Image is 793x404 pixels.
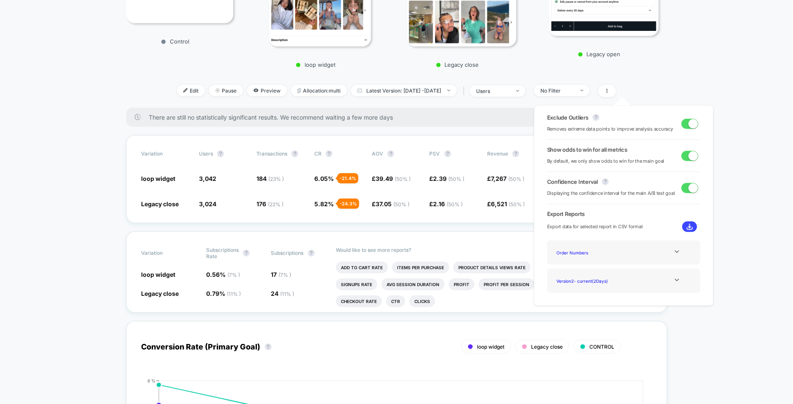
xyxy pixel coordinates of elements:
[256,150,287,157] span: Transactions
[372,200,409,207] span: £
[433,200,463,207] span: 2.16
[476,88,510,94] div: users
[382,278,444,290] li: Avg Session Duration
[487,175,524,182] span: £
[336,262,388,273] li: Add To Cart Rate
[547,223,643,231] span: Export data for selected report in CSV format
[215,88,220,93] img: end
[199,150,213,157] span: users
[547,189,675,197] span: Displaying the confidence interval for the main A/B test goal
[449,278,474,290] li: Profit
[256,200,283,207] span: 176
[531,344,563,350] span: Legacy close
[142,290,179,297] span: Legacy close
[279,272,292,278] span: ( 7 % )
[142,247,188,259] span: Variation
[491,200,525,207] span: 6,521
[326,150,332,157] button: ?
[265,344,272,350] button: ?
[376,175,411,182] span: 39.49
[142,150,188,157] span: Variation
[547,146,627,153] span: Show odds to win for all metrics
[392,262,449,273] li: Items Per Purchase
[336,278,377,290] li: Signups Rate
[336,295,382,307] li: Checkout Rate
[183,88,188,93] img: edit
[430,175,465,182] span: £
[512,150,519,157] button: ?
[291,85,347,96] span: Allocation: multi
[357,88,362,93] img: calendar
[430,200,463,207] span: £
[147,378,155,383] tspan: 8 %
[516,90,519,92] img: end
[553,247,621,258] div: Order Numbers
[547,178,598,185] span: Confidence Interval
[433,175,465,182] span: 2.39
[547,125,673,133] span: Removes extreme data points to improve analysis accuracy
[199,175,216,182] span: 3,042
[687,224,693,230] img: download
[540,87,574,94] div: No Filter
[403,61,512,68] p: Legacy close
[199,200,216,207] span: 3,024
[386,295,405,307] li: Ctr
[338,199,359,209] div: - 24.3 %
[547,114,589,121] span: Exclude Outliers
[508,176,524,182] span: ( 50 % )
[217,150,224,157] button: ?
[206,271,240,278] span: 0.56 %
[372,150,383,157] span: AOV
[261,61,371,68] p: loop widget
[268,176,284,182] span: ( 23 % )
[395,176,411,182] span: ( 50 % )
[281,291,294,297] span: ( 11 % )
[387,150,394,157] button: ?
[509,201,525,207] span: ( 50 % )
[393,201,409,207] span: ( 50 % )
[547,210,700,217] span: Export Reports
[338,173,358,183] div: - 21.4 %
[142,175,176,182] span: loop widget
[297,88,301,93] img: rebalance
[206,247,239,259] span: Subscriptions Rate
[351,85,457,96] span: Latest Version: [DATE] - [DATE]
[444,150,451,157] button: ?
[292,150,298,157] button: ?
[547,157,665,165] span: By default, we only show odds to win for the main goal
[314,200,334,207] span: 5.82 %
[142,271,176,278] span: loop widget
[243,250,250,257] button: ?
[122,38,229,45] p: Control
[593,114,600,121] button: ?
[209,85,243,96] span: Pause
[461,85,470,97] span: |
[447,201,463,207] span: ( 50 % )
[477,344,504,350] span: loop widget
[487,150,508,157] span: Revenue
[453,262,531,273] li: Product Details Views Rate
[479,278,534,290] li: Profit Per Session
[227,291,241,297] span: ( 11 % )
[589,344,614,350] span: CONTROL
[308,250,315,257] button: ?
[142,200,179,207] span: Legacy close
[268,201,283,207] span: ( 22 % )
[372,175,411,182] span: £
[430,150,440,157] span: PSV
[553,275,621,287] div: Version 2 - current ( 2 Days)
[227,272,240,278] span: ( 7 % )
[177,85,205,96] span: Edit
[314,175,334,182] span: 6.05 %
[602,178,609,185] button: ?
[447,90,450,91] img: end
[449,176,465,182] span: ( 50 % )
[376,200,409,207] span: 37.05
[247,85,287,96] span: Preview
[336,247,652,253] p: Would like to see more reports?
[491,175,524,182] span: 7,267
[314,150,322,157] span: CR
[256,175,284,182] span: 184
[409,295,435,307] li: Clicks
[271,250,304,256] span: Subscriptions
